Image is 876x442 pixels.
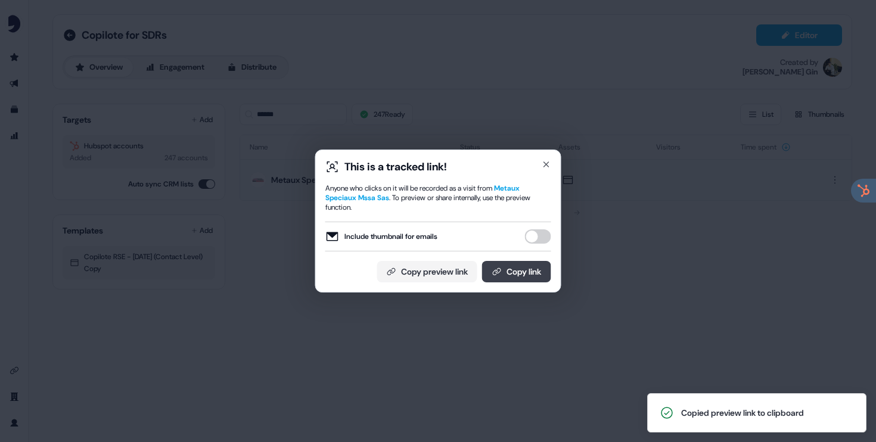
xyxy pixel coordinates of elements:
[325,229,437,244] label: Include thumbnail for emails
[377,261,477,282] button: Copy preview link
[325,183,551,212] div: Anyone who clicks on it will be recorded as a visit from . To preview or share internally, use th...
[325,183,520,203] span: Metaux Speciaux Mssa Sas
[681,407,804,419] div: Copied preview link to clipboard
[344,160,447,174] div: This is a tracked link!
[482,261,551,282] button: Copy link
